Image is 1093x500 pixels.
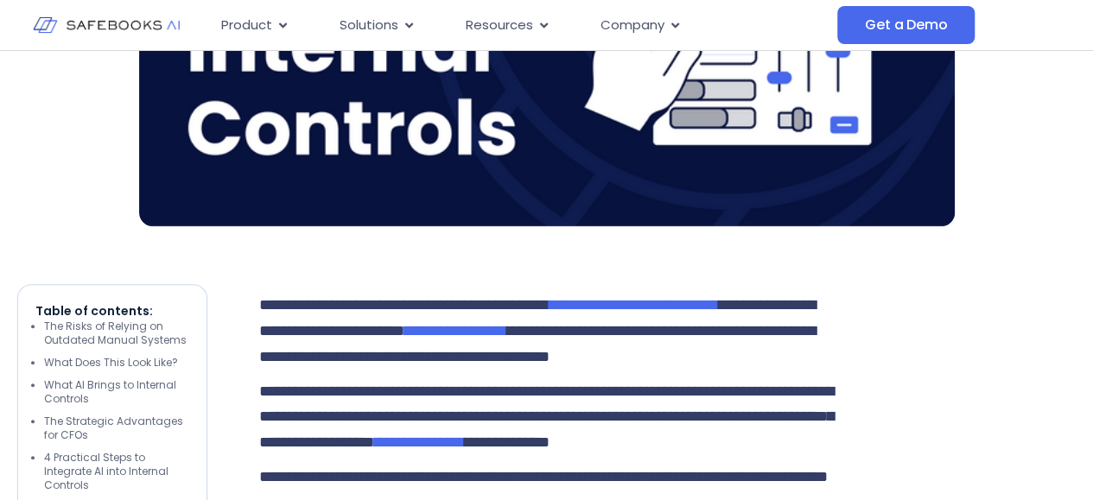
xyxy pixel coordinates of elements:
[466,16,533,35] span: Resources
[35,302,189,320] p: Table of contents:
[601,16,664,35] span: Company
[44,320,189,347] li: The Risks of Relying on Outdated Manual Systems
[221,16,272,35] span: Product
[837,6,975,44] a: Get a Demo
[44,451,189,492] li: 4 Practical Steps to Integrate AI into Internal Controls
[44,378,189,406] li: What AI Brings to Internal Controls
[865,16,947,34] span: Get a Demo
[340,16,398,35] span: Solutions
[44,415,189,442] li: The Strategic Advantages for CFOs
[207,9,837,42] div: Menu Toggle
[207,9,837,42] nav: Menu
[44,356,189,370] li: What Does This Look Like?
